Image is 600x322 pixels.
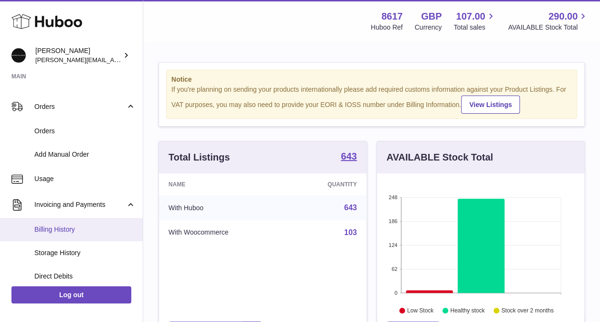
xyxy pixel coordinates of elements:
text: Healthy stock [450,307,485,314]
a: 290.00 AVAILABLE Stock Total [508,10,589,32]
h3: Total Listings [168,151,230,164]
div: Huboo Ref [371,23,403,32]
div: [PERSON_NAME] [35,46,121,64]
th: Name [159,173,288,195]
span: Orders [34,102,126,111]
a: 107.00 Total sales [453,10,496,32]
th: Quantity [288,173,367,195]
strong: 8617 [381,10,403,23]
span: 290.00 [548,10,578,23]
strong: GBP [421,10,442,23]
span: Invoicing and Payments [34,200,126,209]
text: 186 [389,218,397,224]
a: 643 [341,151,357,163]
span: Storage History [34,248,136,258]
a: 103 [344,228,357,236]
td: With Woocommerce [159,220,288,245]
h3: AVAILABLE Stock Total [387,151,493,164]
span: Orders [34,127,136,136]
img: Laura.knight@finacta.com [11,48,26,63]
span: Billing History [34,225,136,234]
span: Add Manual Order [34,150,136,159]
span: 107.00 [456,10,485,23]
span: Direct Debits [34,272,136,281]
span: [PERSON_NAME][EMAIL_ADDRESS][PERSON_NAME][DOMAIN_NAME] [35,56,242,64]
text: 62 [391,266,397,272]
text: Low Stock [407,307,433,314]
div: Currency [415,23,442,32]
text: Stock over 2 months [501,307,553,314]
span: Total sales [453,23,496,32]
a: View Listings [461,96,520,114]
a: 643 [344,204,357,212]
a: Log out [11,286,131,303]
td: With Huboo [159,195,288,220]
div: If you're planning on sending your products internationally please add required customs informati... [171,85,572,114]
text: 248 [389,194,397,200]
span: Usage [34,174,136,183]
strong: Notice [171,75,572,84]
strong: 643 [341,151,357,161]
text: 124 [389,242,397,248]
span: AVAILABLE Stock Total [508,23,589,32]
text: 0 [394,290,397,296]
